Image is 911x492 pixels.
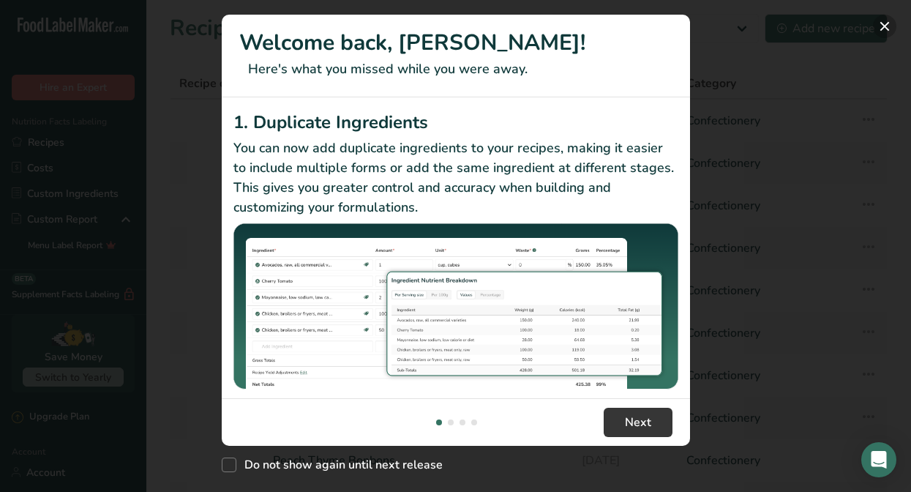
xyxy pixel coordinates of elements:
p: Here's what you missed while you were away. [239,59,672,79]
h2: 2. Sub Recipe Ingredient Breakdown [233,395,678,421]
h1: Welcome back, [PERSON_NAME]! [239,26,672,59]
h2: 1. Duplicate Ingredients [233,109,678,135]
span: Next [625,414,651,431]
p: You can now add duplicate ingredients to your recipes, making it easier to include multiple forms... [233,138,678,217]
span: Do not show again until next release [236,458,443,472]
button: Next [604,408,672,437]
img: Duplicate Ingredients [233,223,678,389]
div: Open Intercom Messenger [861,442,896,477]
